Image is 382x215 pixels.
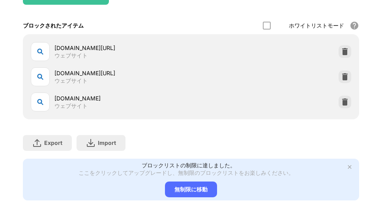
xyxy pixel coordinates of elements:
[36,72,45,82] img: favicons
[23,22,84,30] div: ブロックされたアイテム
[36,47,45,56] img: favicons
[54,94,191,102] div: [DOMAIN_NAME]
[36,97,45,107] img: favicons
[54,77,88,84] div: ウェブサイト
[98,139,116,146] div: Import
[289,22,344,30] div: ホワイトリストモード
[54,69,191,77] div: [DOMAIN_NAME][URL]
[142,162,236,169] div: ブロックリストの制限に達しました。
[54,52,88,59] div: ウェブサイト
[79,169,294,177] div: ここをクリックしてアップグレードし、無制限のブロックリストをお楽しみください。
[54,44,191,52] div: [DOMAIN_NAME][URL]
[54,102,88,109] div: ウェブサイト
[165,182,217,197] div: 無制限に移動
[346,164,353,170] img: x-button.svg
[44,139,62,146] div: Export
